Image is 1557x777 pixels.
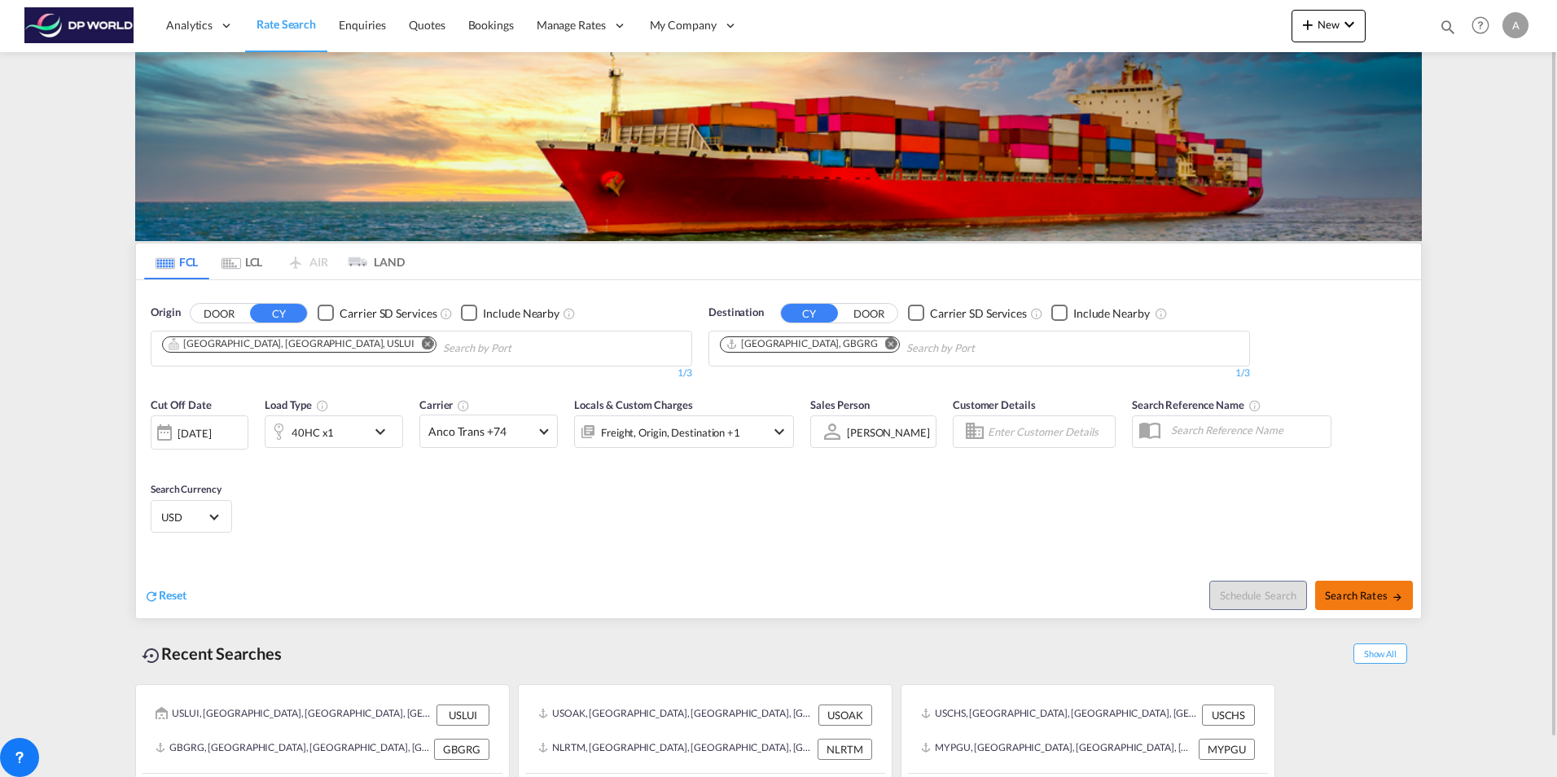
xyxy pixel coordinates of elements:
div: Freight Origin Destination Factory Stuffing [601,421,740,444]
div: NLRTM [818,739,872,760]
md-icon: Unchecked: Search for CY (Container Yard) services for all selected carriers.Checked : Search for... [440,307,453,320]
div: MYPGU, Pasir Gudang, Johor, Malaysia, South East Asia, Asia Pacific [921,739,1195,760]
span: Search Reference Name [1132,398,1261,411]
button: icon-plus 400-fgNewicon-chevron-down [1292,10,1366,42]
span: Anco Trans +74 [428,424,534,440]
span: Cut Off Date [151,398,212,411]
span: Sales Person [810,398,870,411]
md-icon: The selected Trucker/Carrierwill be displayed in the rate results If the rates are from another f... [457,399,470,412]
span: Locals & Custom Charges [574,398,693,411]
md-tab-item: LAND [340,244,405,279]
md-icon: icon-chevron-down [1340,15,1359,34]
md-icon: icon-backup-restore [142,646,161,665]
div: 1/3 [151,367,692,380]
div: OriginDOOR CY Checkbox No InkUnchecked: Search for CY (Container Yard) services for all selected ... [136,280,1421,618]
input: Enter Customer Details [988,419,1110,444]
div: A [1502,12,1528,38]
div: [DATE] [151,415,248,450]
button: DOOR [840,304,897,323]
input: Search Reference Name [1163,418,1331,442]
button: Remove [875,337,899,353]
md-icon: Unchecked: Ignores neighbouring ports when fetching rates.Checked : Includes neighbouring ports w... [1155,307,1168,320]
div: GBGRG, Grangemouth, United Kingdom, GB & Ireland, Europe [156,739,430,760]
button: Note: By default Schedule search will only considerorigin ports, destination ports and cut off da... [1209,581,1307,610]
button: Search Ratesicon-arrow-right [1315,581,1413,610]
div: Press delete to remove this chip. [168,337,418,351]
input: Chips input. [443,336,598,362]
div: USOAK [818,705,872,726]
div: Include Nearby [483,305,559,322]
button: CY [781,304,838,323]
md-icon: icon-chevron-down [371,422,398,441]
div: [DATE] [178,426,211,441]
md-tab-item: FCL [144,244,209,279]
div: Carrier SD Services [340,305,436,322]
md-chips-wrap: Chips container. Use arrow keys to select chips. [717,331,1068,362]
md-icon: icon-plus 400-fg [1298,15,1318,34]
md-icon: Your search will be saved by the below given name [1248,399,1261,412]
span: Search Currency [151,483,221,495]
div: icon-refreshReset [144,587,186,605]
md-icon: Unchecked: Search for CY (Container Yard) services for all selected carriers.Checked : Search for... [1030,307,1043,320]
md-icon: Unchecked: Ignores neighbouring ports when fetching rates.Checked : Includes neighbouring ports w... [563,307,576,320]
md-select: Sales Person: Ana Alas [845,420,932,444]
md-datepicker: Select [151,448,163,470]
div: USCHS [1202,705,1255,726]
span: Carrier [419,398,470,411]
div: 1/3 [708,367,1250,380]
span: Analytics [166,17,213,33]
div: Include Nearby [1073,305,1150,322]
md-icon: icon-refresh [144,589,159,604]
div: Carrier SD Services [930,305,1027,322]
div: Freight Origin Destination Factory Stuffingicon-chevron-down [574,415,794,448]
div: NLRTM, Rotterdam, Netherlands, Western Europe, Europe [538,739,814,760]
span: Load Type [265,398,329,411]
span: Origin [151,305,180,321]
button: DOOR [191,304,248,323]
md-icon: icon-arrow-right [1392,591,1403,603]
md-select: Select Currency: $ USDUnited States Dollar [160,505,223,529]
div: USCHS, Charleston, SC, United States, North America, Americas [921,705,1198,726]
span: Manage Rates [537,17,606,33]
button: Remove [411,337,436,353]
div: Recent Searches [135,635,288,672]
div: Help [1467,11,1502,41]
span: USD [161,510,207,525]
md-pagination-wrapper: Use the left and right arrow keys to navigate between tabs [144,244,405,279]
div: MYPGU [1199,739,1255,760]
span: Quotes [409,18,445,32]
span: Show All [1353,643,1407,664]
button: CY [250,304,307,323]
div: USLUI, Louisville, KY, United States, North America, Americas [156,705,432,726]
div: GBGRG [434,739,489,760]
span: Help [1467,11,1494,39]
span: Rate Search [257,17,316,31]
span: Destination [708,305,764,321]
span: Bookings [468,18,514,32]
span: Search Rates [1325,589,1403,602]
span: Reset [159,588,186,602]
span: Customer Details [953,398,1035,411]
span: New [1298,18,1359,31]
div: icon-magnify [1439,18,1457,42]
div: [PERSON_NAME] [847,426,930,439]
md-checkbox: Checkbox No Ink [461,305,559,322]
img: LCL+%26+FCL+BACKGROUND.png [135,52,1422,241]
span: Enquiries [339,18,386,32]
div: Louisville, KY, USLUI [168,337,414,351]
span: My Company [650,17,717,33]
div: USOAK, Oakland, CA, United States, North America, Americas [538,705,814,726]
input: Chips input. [906,336,1061,362]
div: USLUI [436,705,489,726]
md-icon: icon-information-outline [316,399,329,412]
md-icon: icon-magnify [1439,18,1457,36]
md-checkbox: Checkbox No Ink [1051,305,1150,322]
div: Press delete to remove this chip. [726,337,881,351]
img: c08ca190194411f088ed0f3ba295208c.png [24,7,134,44]
md-checkbox: Checkbox No Ink [908,305,1027,322]
md-tab-item: LCL [209,244,274,279]
div: 40HC x1icon-chevron-down [265,415,403,448]
md-chips-wrap: Chips container. Use arrow keys to select chips. [160,331,604,362]
div: Grangemouth, GBGRG [726,337,878,351]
